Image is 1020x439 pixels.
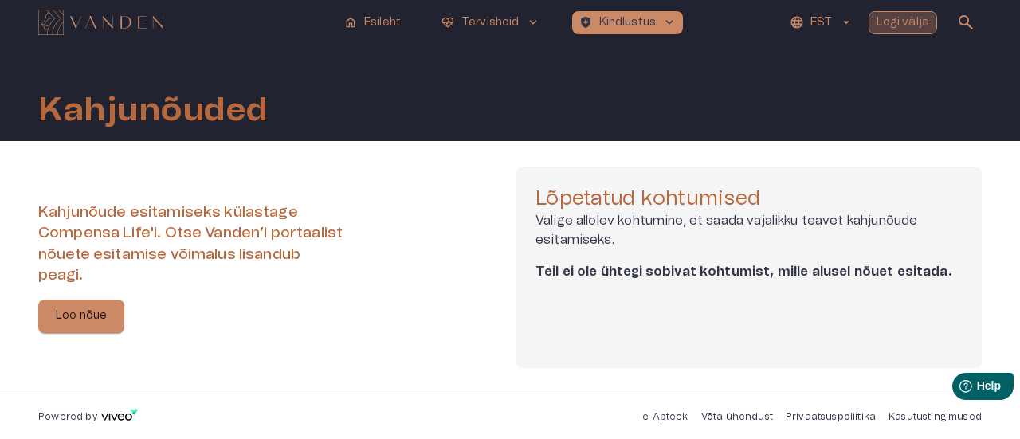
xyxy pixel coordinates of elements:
p: Võta ühendust [701,410,773,424]
p: Kindlustus [599,14,657,31]
span: search [956,13,975,32]
a: Navigate to homepage [38,11,331,33]
span: keyboard_arrow_down [662,15,677,29]
p: Loo nõue [56,308,107,324]
a: Privaatsuspoliitika [786,412,876,421]
button: ecg_heartTervishoidkeyboard_arrow_down [434,11,547,34]
h1: Kahjunõuded [38,92,268,128]
p: Esileht [364,14,401,31]
span: home [343,15,358,29]
button: open search modal [950,6,982,38]
p: Valige allolev kohtumine, et saada vajalikku teavet kahjunõude esitamiseks. [535,211,963,249]
h4: Lõpetatud kohtumised [535,186,963,211]
a: e-Apteek [642,412,688,421]
img: Vanden logo [38,10,163,35]
span: ecg_heart [441,15,455,29]
a: Kasutustingimused [889,412,982,421]
span: keyboard_arrow_down [526,15,540,29]
p: Teil ei ole ühtegi sobivat kohtumist, mille alusel nõuet esitada. [535,262,963,281]
p: Powered by [38,410,97,424]
button: Logi välja [869,11,938,34]
p: EST [810,14,832,31]
button: Loo nõue [38,300,124,333]
h6: Kahjunõude esitamiseks külastage Compensa Life'i. Otse Vanden’i portaalist nõuete esitamise võima... [38,202,346,287]
button: homeEsileht [337,11,409,34]
button: health_and_safetyKindlustuskeyboard_arrow_down [572,11,684,34]
iframe: Help widget launcher [896,366,1020,411]
button: EST [787,11,855,34]
p: Tervishoid [461,14,520,31]
p: Logi välja [877,14,930,31]
span: health_and_safety [579,15,593,29]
